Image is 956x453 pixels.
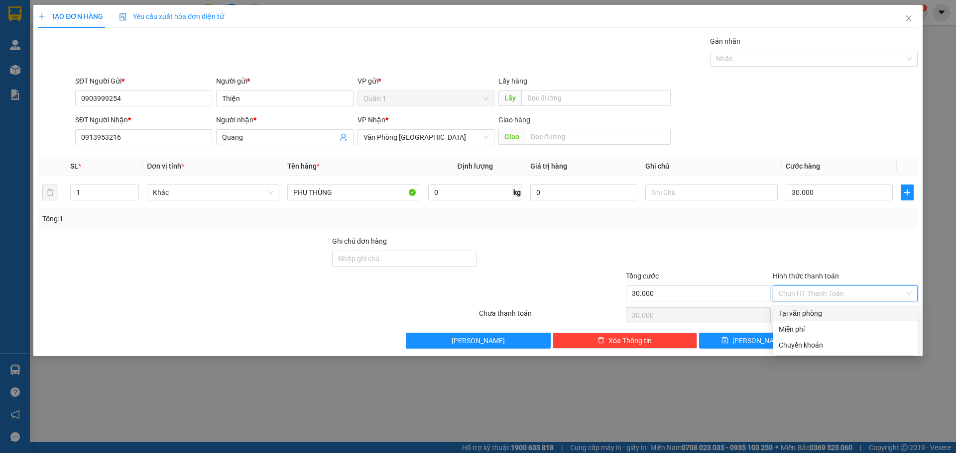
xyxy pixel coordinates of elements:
span: Khác [153,185,273,200]
input: 0 [530,184,637,200]
img: icon [119,13,127,21]
label: Hình thức thanh toán [773,272,839,280]
span: user-add [340,133,348,141]
span: Giao hàng [498,116,530,124]
span: [PERSON_NAME] [732,335,786,346]
input: Ghi chú đơn hàng [332,251,477,267]
div: Chưa thanh toán [478,308,625,325]
div: Chuyển khoản [779,340,912,351]
li: VP [GEOGRAPHIC_DATA] [5,42,69,75]
span: Định lượng [458,162,493,170]
div: Miễn phí [779,324,912,335]
button: save[PERSON_NAME] [699,333,807,349]
span: plus [38,13,45,20]
span: SL [70,162,78,170]
div: VP gửi [358,76,494,87]
span: Cước hàng [786,162,820,170]
button: delete [42,184,58,200]
label: Ghi chú đơn hàng [332,237,387,245]
span: Quận 1 [363,91,488,106]
span: Đơn vị tính [147,162,184,170]
span: plus [901,188,913,196]
th: Ghi chú [641,157,782,176]
button: Close [895,5,923,33]
span: Tên hàng [287,162,320,170]
div: SĐT Người Gửi [75,76,212,87]
input: Ghi Chú [645,184,778,200]
button: plus [901,184,914,200]
span: Tổng cước [626,272,659,280]
span: Giá trị hàng [530,162,567,170]
span: delete [597,337,604,345]
span: Lấy [498,90,521,106]
div: Người gửi [216,76,353,87]
div: Tổng: 1 [42,213,369,224]
span: Lấy hàng [498,77,527,85]
span: VP Nhận [358,116,385,124]
li: Bình Minh Tải [5,5,144,24]
span: TẠO ĐƠN HÀNG [38,12,103,20]
span: kg [512,184,522,200]
div: Tại văn phòng [779,308,912,319]
input: Dọc đường [525,129,671,145]
div: Người nhận [216,114,353,125]
img: logo.jpg [5,5,40,40]
button: [PERSON_NAME] [406,333,551,349]
label: Gán nhãn [710,37,740,45]
span: Giao [498,129,525,145]
span: Xóa Thông tin [608,335,652,346]
input: VD: Bàn, Ghế [287,184,420,200]
input: Dọc đường [521,90,671,106]
span: Văn Phòng Đà Lạt [363,130,488,145]
div: SĐT Người Nhận [75,114,212,125]
span: [PERSON_NAME] [452,335,505,346]
span: close [905,14,913,22]
li: VP [GEOGRAPHIC_DATA] [69,42,132,75]
button: deleteXóa Thông tin [553,333,698,349]
span: Yêu cầu xuất hóa đơn điện tử [119,12,224,20]
span: save [721,337,728,345]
